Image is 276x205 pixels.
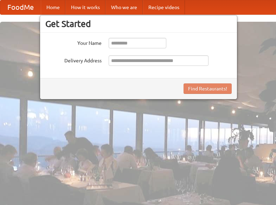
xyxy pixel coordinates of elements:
[41,0,65,14] a: Home
[184,83,232,94] button: Find Restaurants!
[45,38,102,47] label: Your Name
[143,0,185,14] a: Recipe videos
[45,19,232,29] h3: Get Started
[65,0,105,14] a: How it works
[105,0,143,14] a: Who we are
[0,0,41,14] a: FoodMe
[45,55,102,64] label: Delivery Address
